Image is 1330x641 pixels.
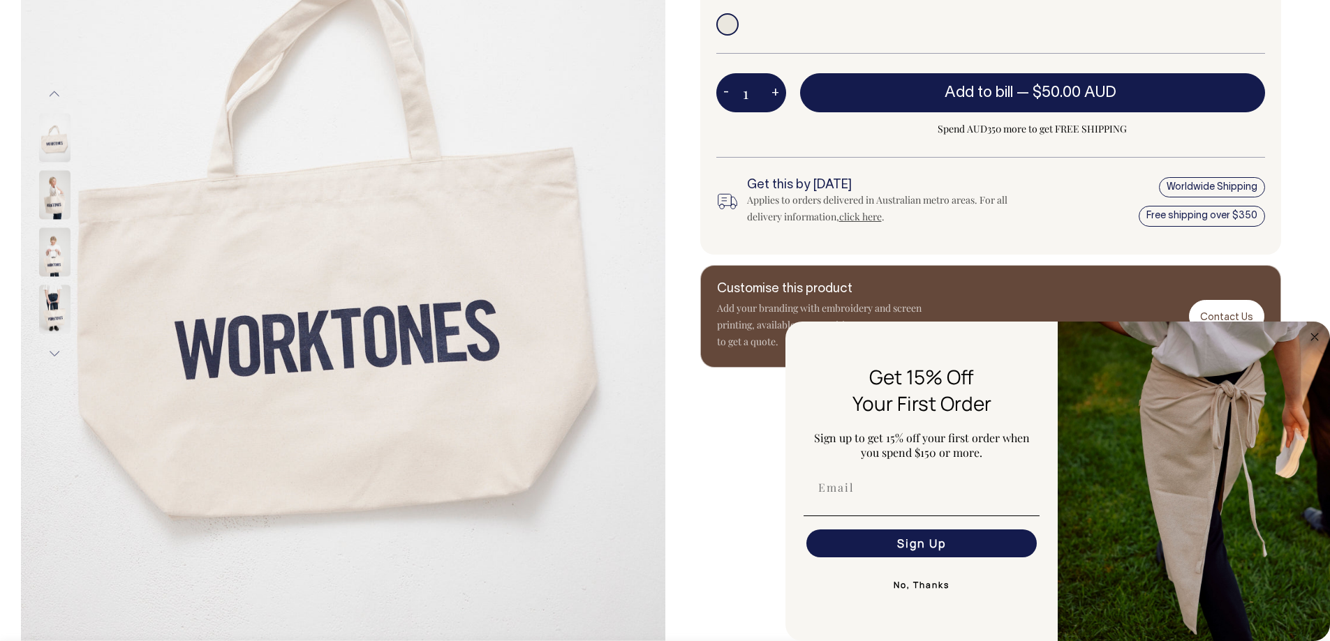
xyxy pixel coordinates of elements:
span: Add to bill [945,86,1013,100]
img: 5e34ad8f-4f05-4173-92a8-ea475ee49ac9.jpeg [1058,322,1330,641]
button: Sign Up [806,529,1037,557]
button: No, Thanks [804,571,1040,599]
div: Applies to orders delivered in Australian metro areas. For all delivery information, . [747,192,1017,225]
img: Logo Market Bag [39,171,71,220]
span: $50.00 AUD [1033,86,1116,100]
button: Close dialog [1306,329,1323,345]
h6: Customise this product [717,282,940,296]
button: + [764,79,786,107]
img: underline [804,515,1040,516]
img: Logo Market Bag [39,228,71,277]
button: Previous [44,78,65,110]
img: Logo Market Bag [39,285,71,334]
h6: Get this by [DATE] [747,179,1017,193]
button: Next [44,338,65,370]
span: — [1017,86,1120,100]
input: Email [806,474,1037,502]
span: Your First Order [852,390,991,416]
span: Spend AUD350 more to get FREE SHIPPING [800,121,1266,137]
button: - [716,79,736,107]
p: Add your branding with embroidery and screen printing, available on quantities over 25. Contact u... [717,300,940,350]
button: Add to bill —$50.00 AUD [800,73,1266,112]
span: Sign up to get 15% off your first order when you spend $150 or more. [814,430,1030,460]
a: click here [839,210,882,223]
a: Contact Us [1189,300,1264,333]
img: Logo Market Bag [39,114,71,163]
div: FLYOUT Form [785,322,1330,641]
span: Get 15% Off [869,363,974,390]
